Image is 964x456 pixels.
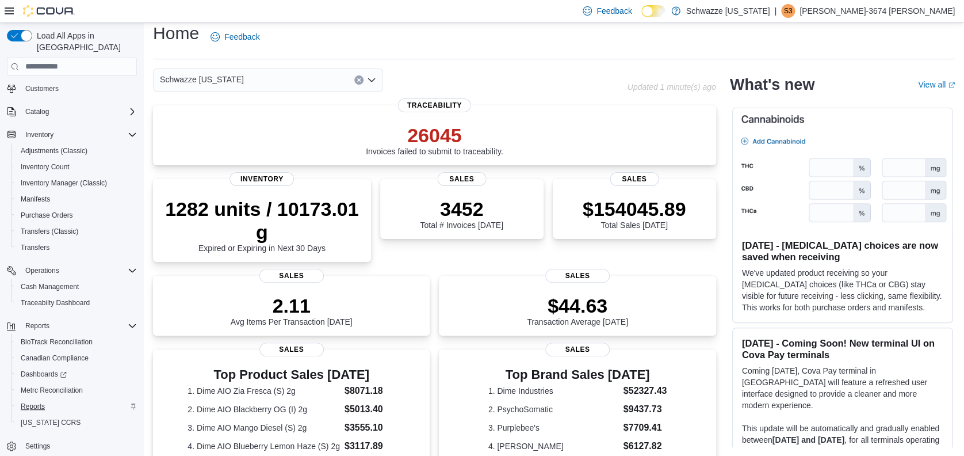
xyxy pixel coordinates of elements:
h3: [DATE] - [MEDICAL_DATA] choices are now saved when receiving [742,240,943,263]
span: Transfers (Classic) [16,225,137,238]
input: Dark Mode [641,5,665,17]
button: Transfers [12,240,141,256]
span: Operations [21,264,137,278]
span: Canadian Compliance [21,354,89,363]
dt: 4. [PERSON_NAME] [488,440,619,452]
h1: Home [153,22,199,45]
span: Inventory [229,172,294,186]
button: Traceabilty Dashboard [12,295,141,311]
div: Expired or Expiring in Next 30 Days [162,197,362,253]
span: [US_STATE] CCRS [21,418,81,427]
a: Customers [21,82,63,96]
button: Reports [12,398,141,415]
dt: 3. Dime AIO Mango Diesel (S) 2g [188,422,340,434]
span: Dashboards [21,370,67,379]
strong: [DATE] and [DATE] [772,435,844,444]
span: Traceabilty Dashboard [21,298,90,307]
span: Operations [25,266,59,275]
h2: What's new [730,75,814,94]
button: Cash Management [12,279,141,295]
dd: $3555.10 [345,421,395,435]
a: BioTrack Reconciliation [16,335,97,349]
span: Transfers [16,241,137,254]
img: Cova [23,5,75,17]
button: Inventory [21,128,58,142]
span: Sales [437,172,486,186]
span: Cash Management [16,280,137,294]
span: Sales [259,343,324,356]
span: Dashboards [16,367,137,381]
a: Metrc Reconciliation [16,383,87,397]
span: Reports [21,402,45,411]
dt: 2. PsychoSomatic [488,404,619,415]
span: Traceability [398,98,471,112]
span: BioTrack Reconciliation [16,335,137,349]
span: Manifests [16,192,137,206]
div: Transaction Average [DATE] [527,294,628,326]
span: Customers [21,81,137,96]
a: [US_STATE] CCRS [16,416,85,430]
button: Inventory [2,127,141,143]
span: Feedback [224,31,259,43]
span: Manifests [21,195,50,204]
p: [PERSON_NAME]-3674 [PERSON_NAME] [799,4,955,18]
div: Invoices failed to submit to traceability. [366,124,503,156]
a: Manifests [16,192,55,206]
span: Metrc Reconciliation [21,386,83,395]
button: Reports [21,319,54,333]
p: Updated 1 minute(s) ago [627,82,716,92]
p: Schwazze [US_STATE] [686,4,770,18]
dd: $6127.82 [623,439,667,453]
button: Inventory Manager (Classic) [12,175,141,191]
span: Traceabilty Dashboard [16,296,137,310]
span: Inventory [21,128,137,142]
span: S3 [784,4,793,18]
span: Inventory Count [21,162,70,172]
span: Washington CCRS [16,416,137,430]
a: Dashboards [16,367,71,381]
button: Clear input [354,75,364,85]
dt: 4. Dime AIO Blueberry Lemon Haze (S) 2g [188,440,340,452]
button: Open list of options [367,75,376,85]
span: Reports [25,321,49,330]
a: Settings [21,439,55,453]
span: Reports [16,400,137,413]
span: Sales [610,172,659,186]
span: Customers [25,84,59,93]
button: Operations [2,263,141,279]
a: View allExternal link [918,80,955,89]
button: Reports [2,318,141,334]
div: Avg Items Per Transaction [DATE] [231,294,353,326]
a: Transfers (Classic) [16,225,83,238]
a: Inventory Count [16,160,74,174]
p: $154045.89 [583,197,686,221]
dd: $3117.89 [345,439,395,453]
dt: 1. Dime AIO Zia Fresca (S) 2g [188,385,340,397]
a: Transfers [16,241,54,254]
button: BioTrack Reconciliation [12,334,141,350]
button: Canadian Compliance [12,350,141,366]
a: Canadian Compliance [16,351,93,365]
p: We've updated product receiving so your [MEDICAL_DATA] choices (like THCa or CBG) stay visible fo... [742,267,943,313]
a: Reports [16,400,49,413]
span: BioTrack Reconciliation [21,337,93,347]
span: Inventory Manager (Classic) [21,178,107,188]
a: Adjustments (Classic) [16,144,92,158]
span: Transfers (Classic) [21,227,78,236]
span: Schwazze [US_STATE] [160,73,244,86]
span: Adjustments (Classic) [16,144,137,158]
h3: [DATE] - Coming Soon! New terminal UI on Cova Pay terminals [742,337,943,360]
div: Total Sales [DATE] [583,197,686,230]
h3: Top Brand Sales [DATE] [488,368,667,382]
span: Sales [259,269,324,283]
span: Purchase Orders [16,208,137,222]
button: Customers [2,80,141,97]
button: Metrc Reconciliation [12,382,141,398]
p: 1282 units / 10173.01 g [162,197,362,244]
button: Operations [21,264,64,278]
span: Reports [21,319,137,333]
span: Purchase Orders [21,211,73,220]
button: Adjustments (Classic) [12,143,141,159]
div: Sarah-3674 Holmes [781,4,795,18]
a: Traceabilty Dashboard [16,296,94,310]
